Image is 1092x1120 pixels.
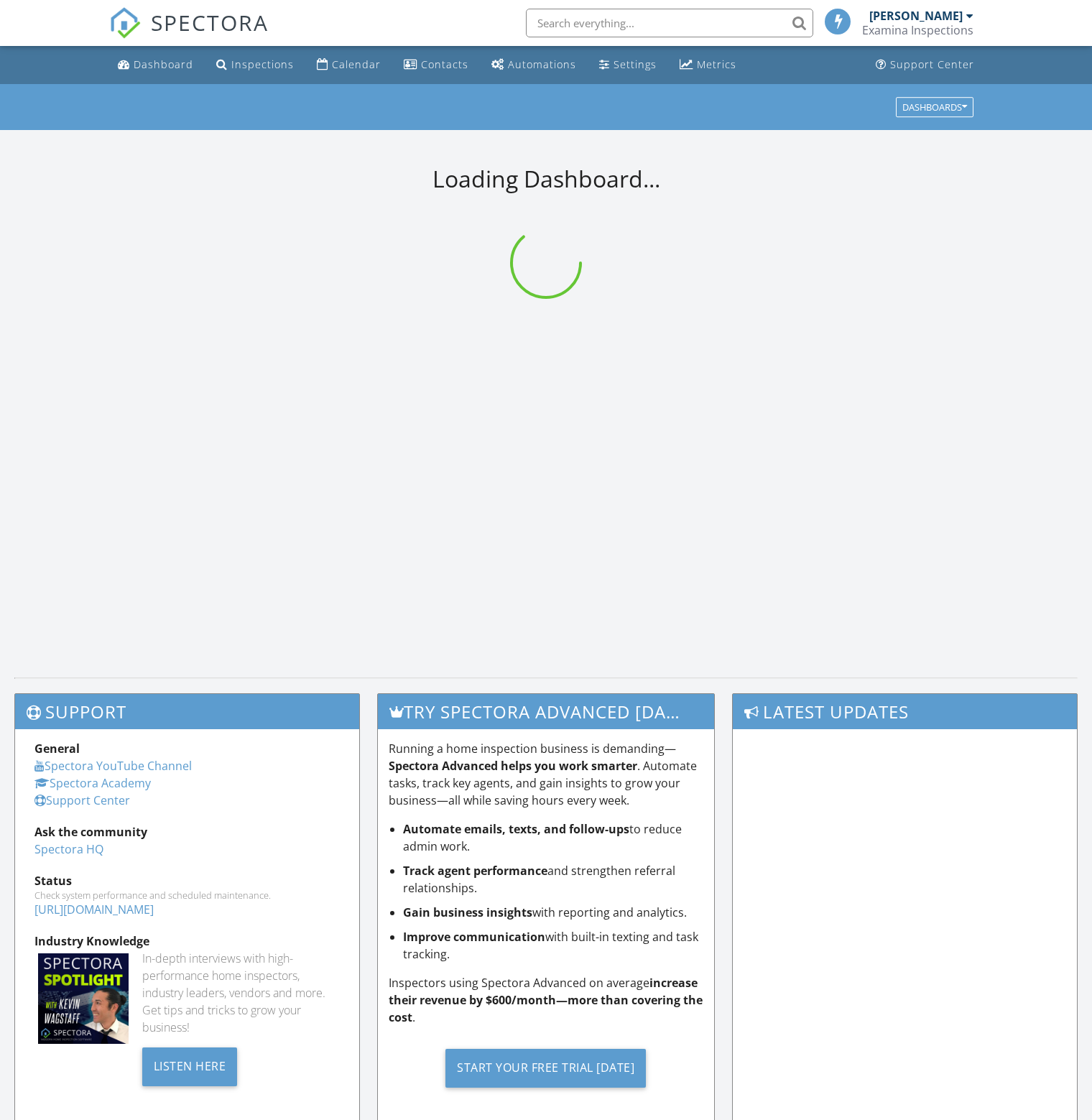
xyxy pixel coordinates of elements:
h3: Try spectora advanced [DATE] [378,694,713,729]
a: Calendar [311,52,387,78]
strong: increase their revenue by $600/month—more than covering the cost [389,975,703,1025]
li: with built-in texting and task tracking. [403,928,703,963]
strong: Improve communication [403,929,545,945]
a: Dashboard [112,52,199,78]
a: [URL][DOMAIN_NAME] [34,902,154,917]
a: Spectora HQ [34,841,103,857]
a: Listen Here [142,1057,238,1073]
span: SPECTORA [151,7,269,37]
button: Dashboards [896,97,973,117]
input: Search everything... [526,9,813,37]
div: Examina Inspections [862,23,973,37]
h3: Latest Updates [733,694,1077,729]
a: Contacts [398,52,474,78]
li: and strengthen referral relationships. [403,862,703,897]
img: Spectoraspolightmain [38,953,129,1044]
div: Industry Knowledge [34,932,340,950]
h3: Support [15,694,359,729]
strong: Gain business insights [403,904,532,920]
a: Spectora Academy [34,775,151,791]
div: Check system performance and scheduled maintenance. [34,889,340,901]
div: Automations [508,57,576,71]
div: Status [34,872,340,889]
div: [PERSON_NAME] [869,9,963,23]
div: Listen Here [142,1047,238,1086]
p: Running a home inspection business is demanding— . Automate tasks, track key agents, and gain ins... [389,740,703,809]
img: The Best Home Inspection Software - Spectora [109,7,141,39]
div: Dashboard [134,57,193,71]
div: Settings [614,57,657,71]
a: Automations (Basic) [486,52,582,78]
strong: General [34,741,80,756]
div: In-depth interviews with high-performance home inspectors, industry leaders, vendors and more. Ge... [142,950,341,1036]
div: Metrics [697,57,736,71]
div: Calendar [332,57,381,71]
li: to reduce admin work. [403,820,703,855]
div: Inspections [231,57,294,71]
div: Start Your Free Trial [DATE] [445,1049,646,1088]
a: Support Center [34,792,130,808]
a: Spectora YouTube Channel [34,758,192,774]
a: SPECTORA [109,19,269,50]
a: Metrics [674,52,742,78]
strong: Spectora Advanced helps you work smarter [389,758,637,774]
div: Support Center [890,57,974,71]
a: Inspections [210,52,300,78]
strong: Automate emails, texts, and follow-ups [403,821,629,837]
a: Start Your Free Trial [DATE] [389,1037,703,1098]
a: Support Center [870,52,980,78]
div: Dashboards [902,102,967,112]
strong: Track agent performance [403,863,547,879]
a: Settings [593,52,662,78]
li: with reporting and analytics. [403,904,703,921]
div: Ask the community [34,823,340,841]
p: Inspectors using Spectora Advanced on average . [389,974,703,1026]
div: Contacts [421,57,468,71]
